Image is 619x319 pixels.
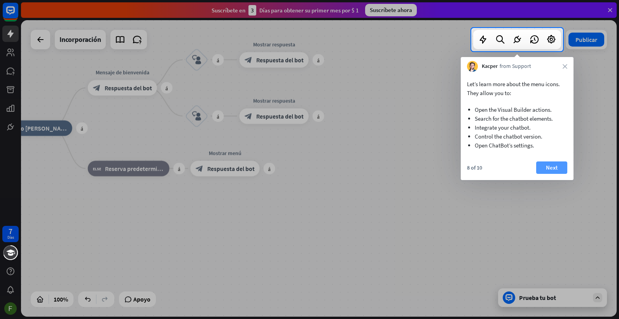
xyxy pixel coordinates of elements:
li: Open the Visual Builder actions. [475,105,560,114]
font: Next [546,162,558,173]
button: Next [536,161,567,174]
i: close [563,64,567,69]
div: 8 of 10 [467,164,482,171]
span: Kacper [482,62,498,70]
li: Integrate your chatbot. [475,123,560,132]
li: Search for the chatbot elements. [475,114,560,123]
li: Control the chatbot version. [475,132,560,141]
span: from Support [500,62,531,70]
p: Let’s learn more about the menu icons. They allow you to: [467,80,567,97]
button: Abrir widget de chat de LiveChat [6,3,30,26]
li: Open ChatBot’s settings. [475,141,560,150]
